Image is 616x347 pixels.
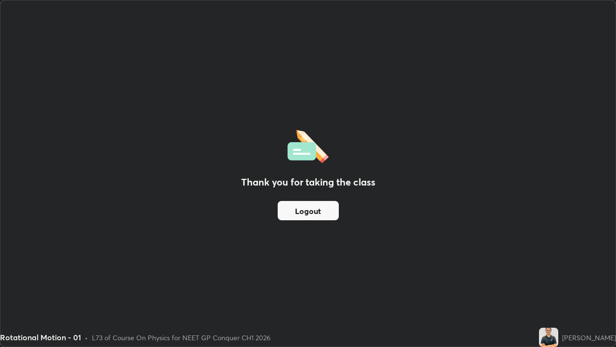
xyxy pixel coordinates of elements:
[539,328,558,347] img: 37e60c5521b4440f9277884af4c92300.jpg
[92,333,270,343] div: L73 of Course On Physics for NEET GP Conquer CH1 2026
[241,175,375,189] h2: Thank you for taking the class
[278,201,339,220] button: Logout
[287,127,329,163] img: offlineFeedback.1438e8b3.svg
[562,333,616,343] div: [PERSON_NAME]
[85,333,88,343] div: •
